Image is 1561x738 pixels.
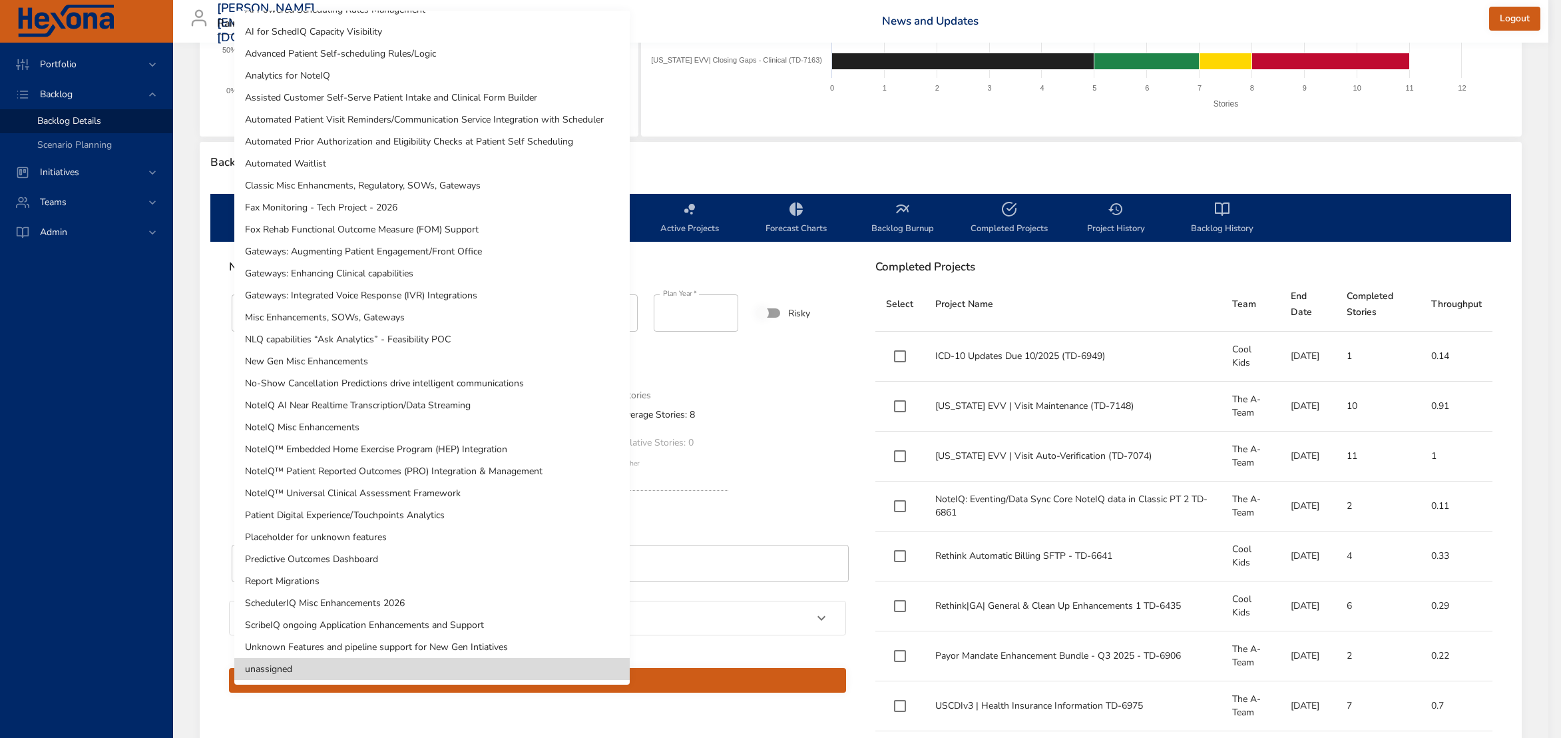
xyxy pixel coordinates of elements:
[234,636,630,658] li: Unknown Features and pipeline support for New Gen Intiatives
[234,416,630,438] li: NoteIQ Misc Enhancements
[234,328,630,350] li: NLQ capabilities “Ask Analytics” - Feasibility POC
[234,43,630,65] li: Advanced Patient Self-scheduling Rules/Logic
[234,65,630,87] li: Analytics for NoteIQ
[234,350,630,372] li: New Gen Misc Enhancements
[234,460,630,482] li: NoteIQ™ Patient Reported Outcomes (PRO) Integration & Management
[234,131,630,153] li: Automated Prior Authorization and Eligibility Checks at Patient Self Scheduling
[234,240,630,262] li: Gateways: Augmenting Patient Engagement/Front Office
[234,548,630,570] li: Predictive Outcomes Dashboard
[234,570,630,592] li: Report Migrations
[234,175,630,196] li: Classic Misc Enhancments, Regulatory, SOWs, Gateways
[234,372,630,394] li: No-Show Cancellation Predictions drive intelligent communications
[234,394,630,416] li: NoteIQ AI Near Realtime Transcription/Data Streaming
[234,109,630,131] li: Automated Patient Visit Reminders/Communication Service Integration with Scheduler
[234,438,630,460] li: NoteIQ™ Embedded Home Exercise Program (HEP) Integration
[234,482,630,504] li: NoteIQ™ Universal Clinical Assessment Framework
[234,306,630,328] li: Misc Enhancements, SOWs, Gateways
[234,87,630,109] li: Assisted Customer Self-Serve Patient Intake and Clinical Form Builder
[234,284,630,306] li: Gateways: Integrated Voice Response (IVR) Integrations
[234,196,630,218] li: Fax Monitoring - Tech Project - 2026
[234,262,630,284] li: Gateways: Enhancing Clinical capabilities
[234,153,630,175] li: Automated Waitlist
[234,21,630,43] li: AI for SchedIQ Capacity Visibility
[234,504,630,526] li: Patient Digital Experience/Touchpoints Analytics
[234,218,630,240] li: Fox Rehab Functional Outcome Measure (FOM) Support
[234,658,630,680] li: unassigned
[234,526,630,548] li: Placeholder for unknown features
[234,614,630,636] li: ScribeIQ ongoing Application Enhancements and Support
[234,592,630,614] li: SchedulerIQ Misc Enhancements 2026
